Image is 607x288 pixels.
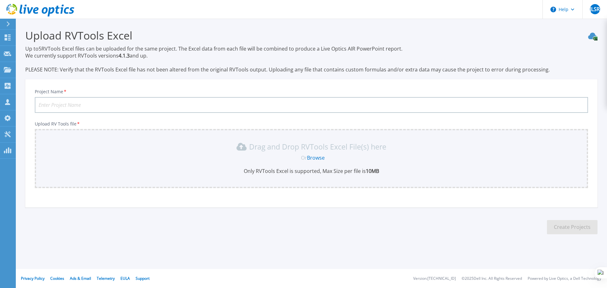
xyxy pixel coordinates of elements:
[35,97,588,113] input: Enter Project Name
[39,142,584,175] div: Drag and Drop RVTools Excel File(s) here OrBrowseOnly RVTools Excel is supported, Max Size per fi...
[21,276,45,281] a: Privacy Policy
[547,220,598,234] button: Create Projects
[590,7,600,12] span: JLSR
[301,154,307,161] span: Or
[50,276,64,281] a: Cookies
[35,121,588,126] p: Upload RV Tools file
[25,28,598,43] h3: Upload RVTools Excel
[413,277,456,281] li: Version: [TECHNICAL_ID]
[528,277,601,281] li: Powered by Live Optics, a Dell Technology
[307,154,325,161] a: Browse
[97,276,115,281] a: Telemetry
[366,168,379,175] b: 10MB
[25,45,598,73] p: Up to 5 RVTools Excel files can be uploaded for the same project. The Excel data from each file w...
[462,277,522,281] li: © 2025 Dell Inc. All Rights Reserved
[70,276,91,281] a: Ads & Email
[249,144,386,150] p: Drag and Drop RVTools Excel File(s) here
[39,168,584,175] p: Only RVTools Excel is supported, Max Size per file is
[136,276,150,281] a: Support
[35,89,67,94] label: Project Name
[120,276,130,281] a: EULA
[119,52,130,59] strong: 4.1.3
